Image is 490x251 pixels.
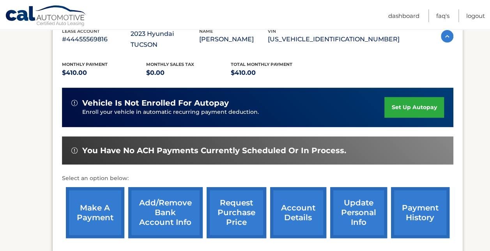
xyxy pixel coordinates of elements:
[384,97,444,118] a: set up autopay
[231,67,315,78] p: $410.00
[441,30,453,42] img: accordion-active.svg
[82,108,385,117] p: Enroll your vehicle in automatic recurring payment deduction.
[268,34,400,45] p: [US_VEHICLE_IDENTIFICATION_NUMBER]
[146,62,194,67] span: Monthly sales Tax
[62,34,131,45] p: #44455569816
[388,9,419,22] a: Dashboard
[268,28,276,34] span: vin
[391,187,449,238] a: payment history
[199,34,268,45] p: [PERSON_NAME]
[436,9,449,22] a: FAQ's
[62,174,453,183] p: Select an option below:
[199,28,213,34] span: name
[62,62,108,67] span: Monthly Payment
[82,98,229,108] span: vehicle is not enrolled for autopay
[207,187,266,238] a: request purchase price
[62,28,100,34] span: lease account
[231,62,292,67] span: Total Monthly Payment
[71,147,78,154] img: alert-white.svg
[146,67,231,78] p: $0.00
[270,187,326,238] a: account details
[82,146,346,156] span: You have no ACH payments currently scheduled or in process.
[131,28,199,50] p: 2023 Hyundai TUCSON
[5,5,87,28] a: Cal Automotive
[66,187,124,238] a: make a payment
[330,187,387,238] a: update personal info
[466,9,485,22] a: Logout
[71,100,78,106] img: alert-white.svg
[128,187,203,238] a: Add/Remove bank account info
[62,67,147,78] p: $410.00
